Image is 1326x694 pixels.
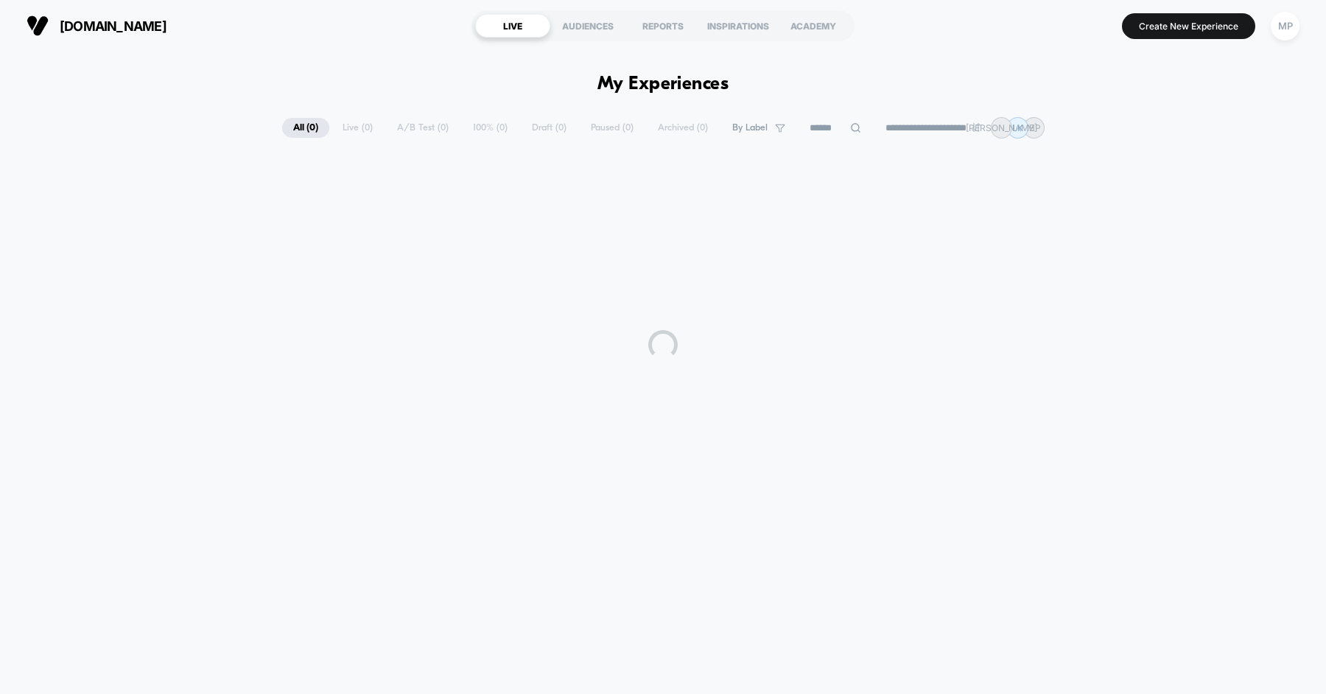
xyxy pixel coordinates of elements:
[1266,11,1304,41] button: MP
[475,14,550,38] div: LIVE
[550,14,625,38] div: AUDIENCES
[282,118,329,138] span: All ( 0 )
[1122,13,1255,39] button: Create New Experience
[1271,12,1299,41] div: MP
[966,122,1037,133] p: [PERSON_NAME]
[732,122,768,133] span: By Label
[625,14,701,38] div: REPORTS
[60,18,166,34] span: [DOMAIN_NAME]
[701,14,776,38] div: INSPIRATIONS
[597,74,729,95] h1: My Experiences
[27,15,49,37] img: Visually logo
[22,14,171,38] button: [DOMAIN_NAME]
[776,14,851,38] div: ACADEMY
